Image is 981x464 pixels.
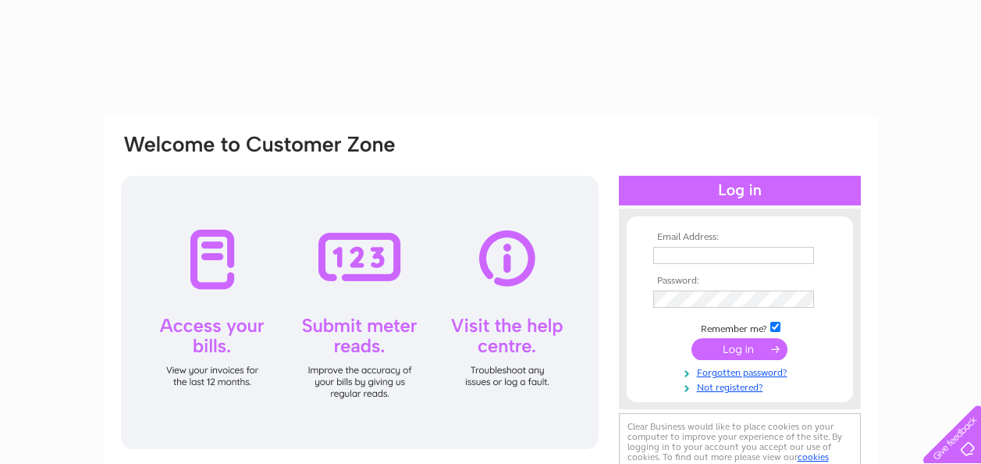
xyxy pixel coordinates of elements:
[691,338,787,360] input: Submit
[649,319,830,335] td: Remember me?
[649,276,830,287] th: Password:
[653,379,830,394] a: Not registered?
[653,364,830,379] a: Forgotten password?
[649,232,830,243] th: Email Address:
